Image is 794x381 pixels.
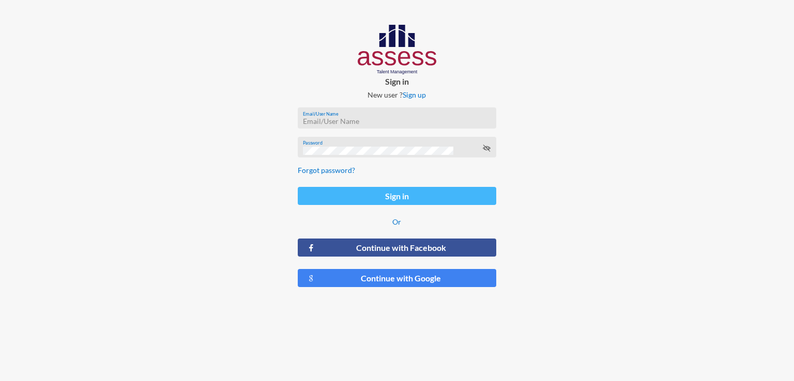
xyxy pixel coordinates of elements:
img: AssessLogoo.svg [358,25,437,74]
a: Sign up [403,90,426,99]
p: Sign in [289,76,505,86]
button: Sign in [298,187,496,205]
input: Email/User Name [303,117,491,125]
p: Or [298,217,496,226]
a: Forgot password? [298,166,355,174]
button: Continue with Google [298,269,496,287]
p: New user ? [289,90,505,99]
button: Continue with Facebook [298,239,496,257]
